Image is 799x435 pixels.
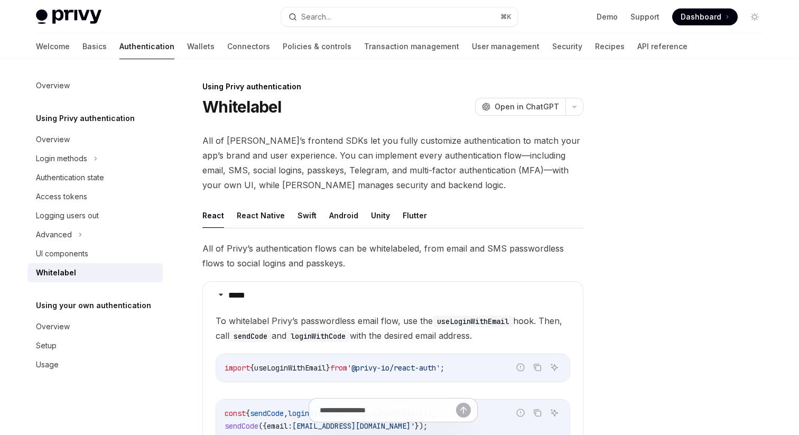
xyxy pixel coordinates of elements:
h5: Using Privy authentication [36,112,135,125]
div: Using Privy authentication [202,81,583,92]
div: Login methods [36,152,87,165]
button: Android [329,203,358,228]
span: ; [440,363,444,373]
button: Open in ChatGPT [475,98,565,116]
button: Send message [456,403,471,418]
button: Report incorrect code [514,360,527,374]
div: Advanced [36,228,72,241]
span: from [330,363,347,373]
a: Demo [597,12,618,22]
div: Search... [301,11,331,23]
div: Whitelabel [36,266,76,279]
a: Access tokens [27,187,163,206]
span: } [326,363,330,373]
a: Recipes [595,34,625,59]
span: Dashboard [681,12,721,22]
button: React Native [237,203,285,228]
div: Overview [36,79,70,92]
button: Flutter [403,203,427,228]
a: Overview [27,130,163,149]
h5: Using your own authentication [36,299,151,312]
div: Overview [36,320,70,333]
div: Usage [36,358,59,371]
div: Logging users out [36,209,99,222]
div: Access tokens [36,190,87,203]
button: Toggle dark mode [746,8,763,25]
h1: Whitelabel [202,97,282,116]
a: Support [630,12,659,22]
span: { [250,363,254,373]
code: useLoginWithEmail [433,316,513,327]
button: Copy the contents from the code block [531,360,544,374]
span: Open in ChatGPT [495,101,559,112]
span: import [225,363,250,373]
a: Setup [27,336,163,355]
a: Overview [27,317,163,336]
button: Swift [298,203,317,228]
a: Logging users out [27,206,163,225]
a: UI components [27,244,163,263]
div: Overview [36,133,70,146]
img: light logo [36,10,101,24]
code: loginWithCode [286,330,350,342]
a: Basics [82,34,107,59]
a: API reference [637,34,687,59]
a: Connectors [227,34,270,59]
button: Search...⌘K [281,7,518,26]
a: Overview [27,76,163,95]
span: useLoginWithEmail [254,363,326,373]
div: Authentication state [36,171,104,184]
span: To whitelabel Privy’s passwordless email flow, use the hook. Then, call and with the desired emai... [216,313,570,343]
span: '@privy-io/react-auth' [347,363,440,373]
a: Wallets [187,34,215,59]
a: User management [472,34,540,59]
span: All of [PERSON_NAME]’s frontend SDKs let you fully customize authentication to match your app’s b... [202,133,583,192]
div: Setup [36,339,57,352]
a: Transaction management [364,34,459,59]
button: Unity [371,203,390,228]
a: Policies & controls [283,34,351,59]
code: sendCode [229,330,272,342]
a: Usage [27,355,163,374]
button: Ask AI [547,360,561,374]
a: Authentication [119,34,174,59]
a: Dashboard [672,8,738,25]
a: Welcome [36,34,70,59]
a: Whitelabel [27,263,163,282]
button: React [202,203,224,228]
span: All of Privy’s authentication flows can be whitelabeled, from email and SMS passwordless flows to... [202,241,583,271]
a: Security [552,34,582,59]
div: UI components [36,247,88,260]
span: ⌘ K [500,13,512,21]
a: Authentication state [27,168,163,187]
